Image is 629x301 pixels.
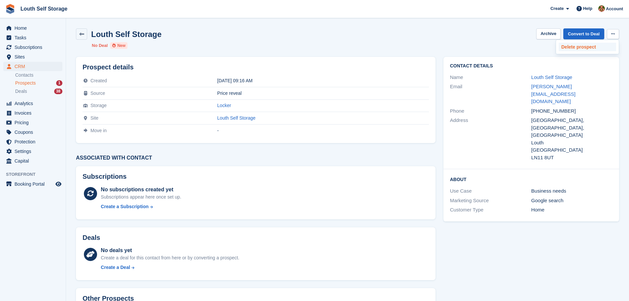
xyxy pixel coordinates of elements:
[101,264,239,271] a: Create a Deal
[217,128,429,133] div: -
[3,179,62,189] a: menu
[92,42,108,49] li: No Deal
[15,137,54,146] span: Protection
[101,246,239,254] div: No deals yet
[110,42,127,49] li: New
[217,103,231,108] a: Locker
[531,154,612,162] div: LN11 8UT
[15,23,54,33] span: Home
[90,103,107,108] span: Storage
[83,173,429,180] h2: Subscriptions
[450,83,531,105] div: Email
[15,156,54,166] span: Capital
[450,176,612,182] h2: About
[101,254,239,261] div: Create a deal for this contact from here or by converting a prospect.
[83,63,429,71] h2: Prospect details
[101,264,130,271] div: Create a Deal
[559,43,616,51] a: Delete prospect
[531,187,612,195] div: Business needs
[101,203,181,210] a: Create a Subscription
[56,80,62,86] div: 1
[15,147,54,156] span: Settings
[450,206,531,214] div: Customer Type
[3,137,62,146] a: menu
[54,180,62,188] a: Preview store
[3,128,62,137] a: menu
[15,88,27,94] span: Deals
[91,30,161,39] h2: Louth Self Storage
[606,6,623,12] span: Account
[3,108,62,118] a: menu
[450,74,531,81] div: Name
[15,52,54,61] span: Sites
[531,117,612,139] div: [GEOGRAPHIC_DATA], [GEOGRAPHIC_DATA], [GEOGRAPHIC_DATA]
[531,84,576,104] a: [PERSON_NAME][EMAIL_ADDRESS][DOMAIN_NAME]
[3,52,62,61] a: menu
[15,88,62,95] a: Deals 38
[450,187,531,195] div: Use Case
[15,179,54,189] span: Booking Portal
[3,99,62,108] a: menu
[15,108,54,118] span: Invoices
[550,5,564,12] span: Create
[598,5,605,12] img: Andy Smith
[15,33,54,42] span: Tasks
[3,118,62,127] a: menu
[54,89,62,94] div: 38
[15,99,54,108] span: Analytics
[15,62,54,71] span: CRM
[76,155,436,161] h3: Associated with contact
[450,117,531,161] div: Address
[15,43,54,52] span: Subscriptions
[15,118,54,127] span: Pricing
[450,63,612,69] h2: Contact Details
[101,194,181,201] div: Subscriptions appear here once set up.
[3,23,62,33] a: menu
[90,115,98,121] span: Site
[450,107,531,115] div: Phone
[90,91,105,96] span: Source
[531,206,612,214] div: Home
[15,72,62,78] a: Contacts
[531,74,572,80] a: Louth Self Storage
[15,80,62,87] a: Prospects 1
[531,107,612,115] div: [PHONE_NUMBER]
[531,197,612,205] div: Google search
[15,80,36,86] span: Prospects
[3,43,62,52] a: menu
[90,128,107,133] span: Move in
[531,146,612,154] div: [GEOGRAPHIC_DATA]
[3,156,62,166] a: menu
[83,234,100,242] h2: Deals
[536,28,561,39] button: Archive
[217,78,429,83] div: [DATE] 09:16 AM
[101,186,181,194] div: No subscriptions created yet
[450,197,531,205] div: Marketing Source
[583,5,592,12] span: Help
[217,91,429,96] div: Price reveal
[3,33,62,42] a: menu
[5,4,15,14] img: stora-icon-8386f47178a22dfd0bd8f6a31ec36ba5ce8667c1dd55bd0f319d3a0aa187defe.svg
[15,128,54,137] span: Coupons
[3,147,62,156] a: menu
[101,203,149,210] div: Create a Subscription
[6,171,66,178] span: Storefront
[217,115,256,121] a: Louth Self Storage
[90,78,107,83] span: Created
[3,62,62,71] a: menu
[531,139,612,147] div: Louth
[563,28,604,39] a: Convert to Deal
[18,3,70,14] a: Louth Self Storage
